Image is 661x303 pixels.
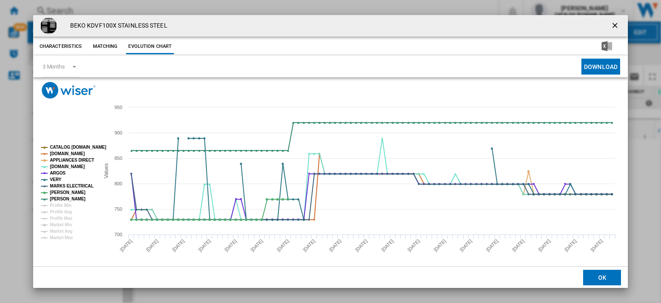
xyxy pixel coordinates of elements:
tspan: Profile Min [50,203,71,208]
h4: BEKO KDVF100X STAINLESS STEEL [66,22,167,30]
tspan: [DATE] [119,238,133,253]
tspan: 800 [114,181,122,186]
tspan: [DATE] [485,238,499,253]
img: logo_wiser_300x94.png [42,82,96,99]
tspan: CATALOG [DOMAIN_NAME] [50,145,106,150]
tspan: [DOMAIN_NAME] [50,164,85,169]
tspan: [DATE] [511,238,525,253]
tspan: ARGOS [50,171,66,175]
button: Download in Excel [588,39,626,54]
img: 1991541_R_Z001A [40,17,57,34]
tspan: APPLIANCES DIRECT [50,158,94,162]
tspan: [DATE] [563,238,578,253]
tspan: [DATE] [354,238,368,253]
button: Matching [86,39,124,54]
tspan: 700 [114,232,122,237]
tspan: 850 [114,156,122,161]
button: OK [583,269,621,285]
tspan: [DATE] [432,238,447,253]
tspan: Profile Max [50,216,73,221]
tspan: [DATE] [223,238,238,253]
tspan: MARKS ELECTRICAL [50,184,93,188]
tspan: 950 [114,105,122,110]
tspan: Profile Avg [50,209,72,214]
button: Evolution chart [126,39,174,54]
tspan: [DATE] [537,238,551,253]
tspan: [DATE] [328,238,342,253]
tspan: [DATE] [250,238,264,253]
tspan: [DATE] [407,238,421,253]
ng-md-icon: getI18NText('BUTTONS.CLOSE_DIALOG') [611,21,621,31]
tspan: 750 [114,206,122,212]
tspan: [DATE] [590,238,604,253]
tspan: [DATE] [145,238,159,253]
tspan: [DATE] [380,238,395,253]
button: getI18NText('BUTTONS.CLOSE_DIALOG') [607,17,624,34]
tspan: [DATE] [171,238,185,253]
tspan: [PERSON_NAME] [50,197,86,201]
tspan: 900 [114,130,122,135]
img: excel-24x24.png [602,41,612,51]
button: Characteristics [37,39,84,54]
tspan: Market Avg [50,229,72,234]
tspan: [DATE] [276,238,290,253]
tspan: [DATE] [302,238,316,253]
tspan: [DATE] [198,238,212,253]
tspan: VERY [50,177,62,182]
button: Download [581,59,620,75]
tspan: [DATE] [459,238,473,253]
tspan: Market Max [50,235,73,240]
tspan: [DOMAIN_NAME] [50,151,85,156]
md-dialog: Product popup [33,15,628,288]
div: 3 Months [43,63,65,70]
tspan: Market Min [50,222,72,227]
tspan: [PERSON_NAME] [50,190,86,195]
tspan: Values [103,163,109,178]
